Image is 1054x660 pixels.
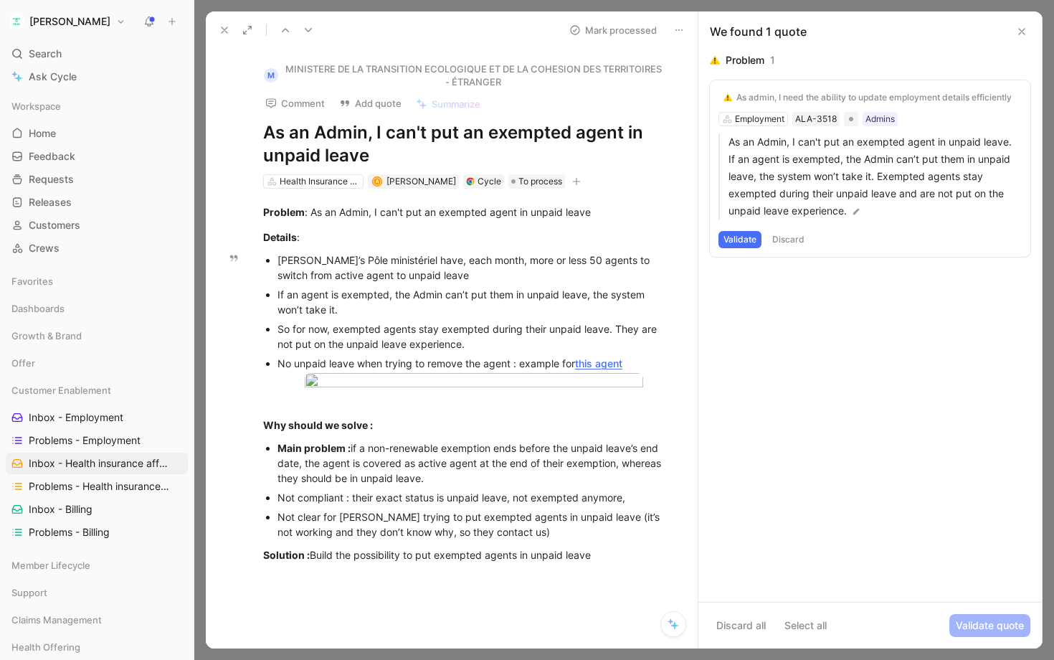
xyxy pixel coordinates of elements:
[6,430,188,451] a: Problems - Employment
[263,549,310,561] strong: Solution :
[518,174,562,189] span: To process
[29,502,92,517] span: Inbox - Billing
[723,93,732,102] img: ⚠️
[6,169,188,190] a: Requests
[6,66,188,88] a: Ask Cycle
[6,95,188,117] div: Workspace
[11,99,61,113] span: Workspace
[6,522,188,543] a: Problems - Billing
[277,509,670,539] div: Not clear for [PERSON_NAME] trying to put exempted agents in unpaid leave (it’s not working and t...
[778,614,833,637] button: Select all
[6,555,188,576] div: Member Lifecycle
[29,126,56,141] span: Home
[11,383,111,397] span: Customer Enablement
[736,92,1012,103] div: As admin, I need the ability to update employment details efficiently
[718,89,1017,106] button: ⚠️As admin, I need the ability to update employment details efficiently
[277,321,670,352] div: So for now, exempted agents stay exempted during their unpaid leave. They are not put on the unpa...
[29,456,169,471] span: Inbox - Health insurance affiliation
[257,59,670,92] button: MMINISTERE DE LA TRANSITION ECOLOGIQUE ET DE LA COHESION DES TERRITOIRES - ÉTRANGER
[6,11,129,32] button: Alan[PERSON_NAME]
[259,93,331,113] button: Comment
[949,614,1030,637] button: Validate quote
[6,582,188,608] div: Support
[6,214,188,236] a: Customers
[6,325,188,346] div: Growth & Brand
[264,68,278,82] div: M
[263,206,305,218] strong: Problem
[277,442,351,454] strong: Main problem :
[6,192,188,213] a: Releases
[277,287,670,317] div: If an agent is exempted, the Admin can’t put them in unpaid leave, the system won’t take it.
[9,14,24,29] img: Alan
[277,356,670,371] div: No unpaid leave when trying to remove the agent : example for
[770,52,775,69] div: 1
[6,379,188,543] div: Customer EnablementInbox - EmploymentProblems - EmploymentInbox - Health insurance affiliationPro...
[409,94,487,114] button: Summarize
[11,613,102,627] span: Claims Management
[29,241,60,255] span: Crews
[386,176,456,187] span: [PERSON_NAME]
[6,609,188,635] div: Claims Management
[6,352,188,378] div: Offer
[710,23,807,40] div: We found 1 quote
[6,298,188,319] div: Dashboards
[6,555,188,580] div: Member Lifecycle
[6,379,188,401] div: Customer Enablement
[29,68,77,85] span: Ask Cycle
[29,15,110,28] h1: [PERSON_NAME]
[710,614,772,637] button: Discard all
[6,270,188,292] div: Favorites
[263,547,670,562] div: Build the possibility to put exempted agents in unpaid leave
[6,582,188,603] div: Support
[478,174,501,189] div: Cycle
[11,585,47,600] span: Support
[718,231,761,248] button: Validate
[726,52,764,69] div: Problem
[29,218,80,232] span: Customers
[11,558,90,572] span: Member Lifecycle
[728,133,1022,220] p: As an Admin, I can't put an exempted agent in unpaid leave. If an agent is exempted, the Admin ca...
[277,440,670,486] div: if a non-renewable exemption ends before the unpaid leave’s end date, the agent is covered as act...
[29,149,75,164] span: Feedback
[29,525,110,539] span: Problems - Billing
[6,43,188,65] div: Search
[11,301,65,316] span: Dashboards
[29,195,72,209] span: Releases
[263,231,297,243] strong: Details
[767,231,810,248] button: Discard
[6,636,188,658] div: Health Offering
[6,123,188,144] a: Home
[6,499,188,520] a: Inbox - Billing
[29,479,171,494] span: Problems - Health insurance affiliation
[263,419,373,431] strong: Why should we solve :
[6,609,188,631] div: Claims Management
[263,121,670,167] h1: As an Admin, I can't put an exempted agent in unpaid leave
[11,356,35,370] span: Offer
[280,174,360,189] div: Health Insurance Affiliation
[263,204,670,220] div: : As an Admin, I can't put an exempted agent in unpaid leave
[373,178,381,186] div: A
[277,490,670,505] div: Not compliant : their exact status is unpaid leave, not exempted anymore,
[29,433,141,448] span: Problems - Employment
[710,55,720,65] img: ⚠️
[333,93,408,113] button: Add quote
[263,230,670,245] div: :
[575,357,622,369] a: this agent
[6,453,188,474] a: Inbox - Health insurance affiliation
[6,146,188,167] a: Feedback
[11,329,82,343] span: Growth & Brand
[6,352,188,374] div: Offer
[6,237,188,259] a: Crews
[6,407,188,428] a: Inbox - Employment
[851,207,861,217] img: pen.svg
[508,174,565,189] div: To process
[6,325,188,351] div: Growth & Brand
[6,298,188,324] div: Dashboards
[277,253,670,283] div: [PERSON_NAME]’s Pôle ministériel have, each month, more or less 50 agents to switch from active a...
[11,640,80,654] span: Health Offering
[29,172,74,187] span: Requests
[29,45,62,62] span: Search
[29,410,123,425] span: Inbox - Employment
[6,476,188,497] a: Problems - Health insurance affiliation
[432,98,480,110] span: Summarize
